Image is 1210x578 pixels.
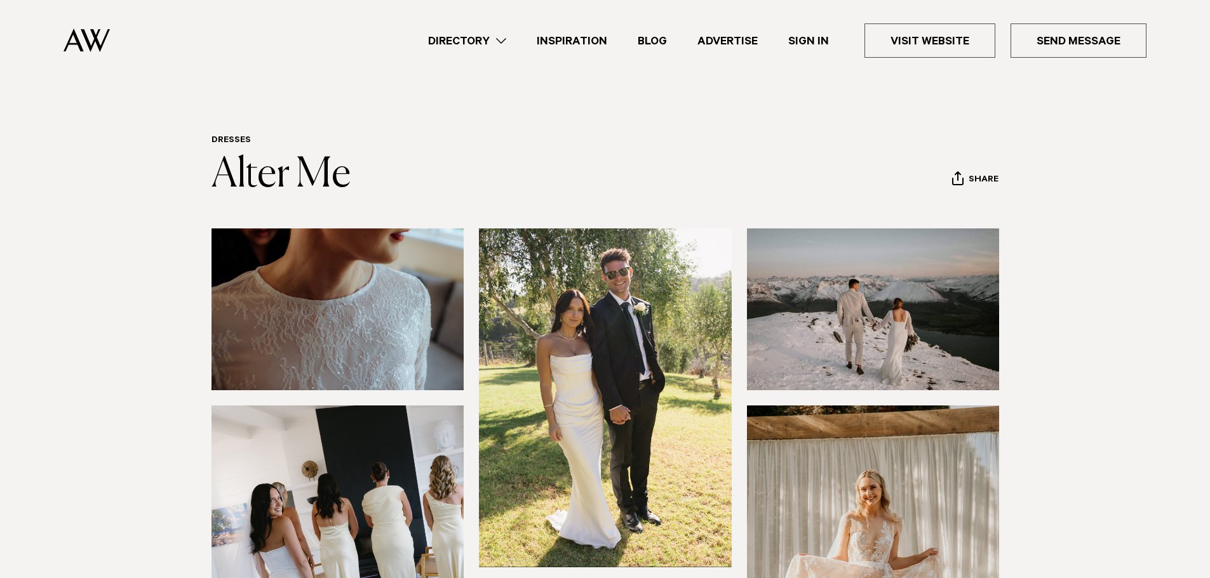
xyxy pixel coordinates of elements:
button: Share [951,171,999,190]
a: Directory [413,32,521,49]
a: Inspiration [521,32,622,49]
img: Auckland Weddings Logo [64,29,110,52]
a: Visit Website [864,23,995,58]
span: Share [969,174,998,187]
a: Advertise [682,32,773,49]
a: Dresses [212,136,251,146]
a: Sign In [773,32,844,49]
a: Blog [622,32,682,49]
a: Alter Me [212,155,351,195]
a: Send Message [1011,23,1146,58]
